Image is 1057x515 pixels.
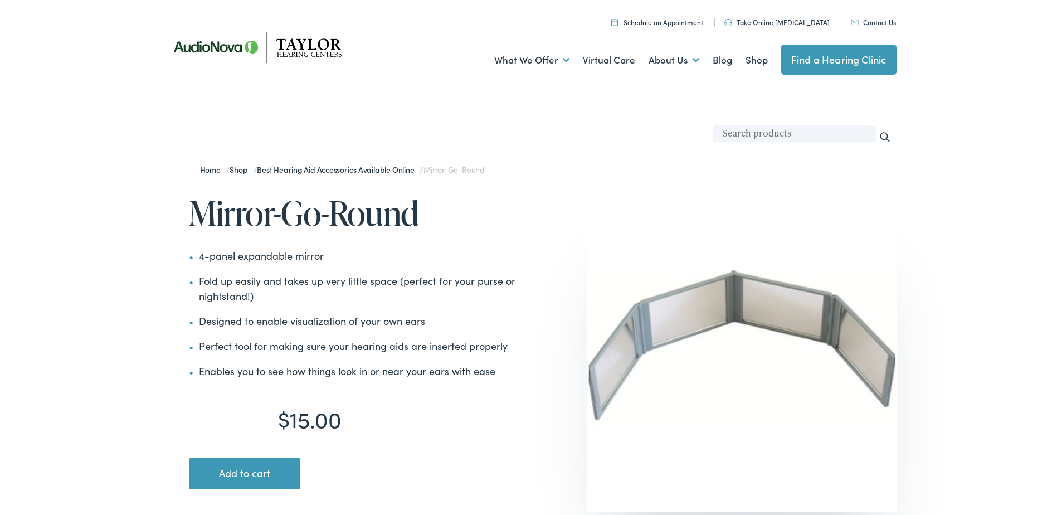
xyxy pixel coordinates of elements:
img: utility icon [851,20,859,25]
span: Mirror-Go-Round [423,164,485,175]
a: Shop [230,164,253,175]
a: Blog [713,40,732,81]
a: Best Hearing Aid Accessories Available Online [257,164,420,175]
a: Schedule an Appointment [611,17,703,27]
img: mirror-go-round [587,203,896,512]
a: Contact Us [851,17,896,27]
li: Designed to enable visualization of your own ears [189,313,529,328]
img: utility icon [611,18,618,26]
input: Search products [713,125,876,142]
li: Perfect tool for making sure your hearing aids are inserted properly [189,338,529,353]
li: Fold up easily and takes up very little space (perfect for your purse or nightstand!) [189,273,529,303]
li: Enables you to see how things look in or near your ears with ease [189,363,529,378]
input: Search [879,131,891,143]
img: utility icon [724,19,732,26]
a: Home [200,164,226,175]
a: What We Offer [494,40,569,81]
span: $ [278,403,290,434]
bdi: 15.00 [278,403,342,434]
li: 4-panel expandable mirror [189,248,529,263]
a: Take Online [MEDICAL_DATA] [724,17,830,27]
span: / / / [200,164,485,175]
button: Add to cart [189,458,300,489]
a: Shop [746,40,768,81]
a: Virtual Care [583,40,635,81]
a: Find a Hearing Clinic [781,45,897,75]
a: About Us [649,40,699,81]
h1: Mirror-Go-Round [189,195,529,231]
